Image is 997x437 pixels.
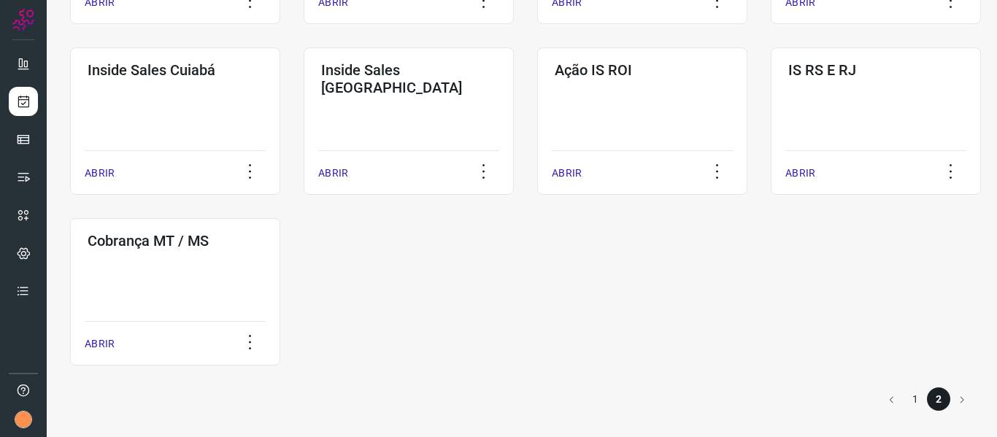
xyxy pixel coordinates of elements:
[785,166,815,181] p: ABRIR
[927,387,950,411] li: page 2
[88,232,263,250] h3: Cobrança MT / MS
[88,61,263,79] h3: Inside Sales Cuiabá
[318,166,348,181] p: ABRIR
[85,336,115,352] p: ABRIR
[788,61,963,79] h3: IS RS E RJ
[904,387,927,411] li: page 1
[880,387,904,411] button: Go to previous page
[85,166,115,181] p: ABRIR
[321,61,496,96] h3: Inside Sales [GEOGRAPHIC_DATA]
[15,411,32,428] img: 986499ca56f3cdd514d942fc92a6c324.png
[12,9,34,31] img: Logo
[552,166,582,181] p: ABRIR
[555,61,730,79] h3: Ação IS ROI
[950,387,974,411] button: Go to next page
